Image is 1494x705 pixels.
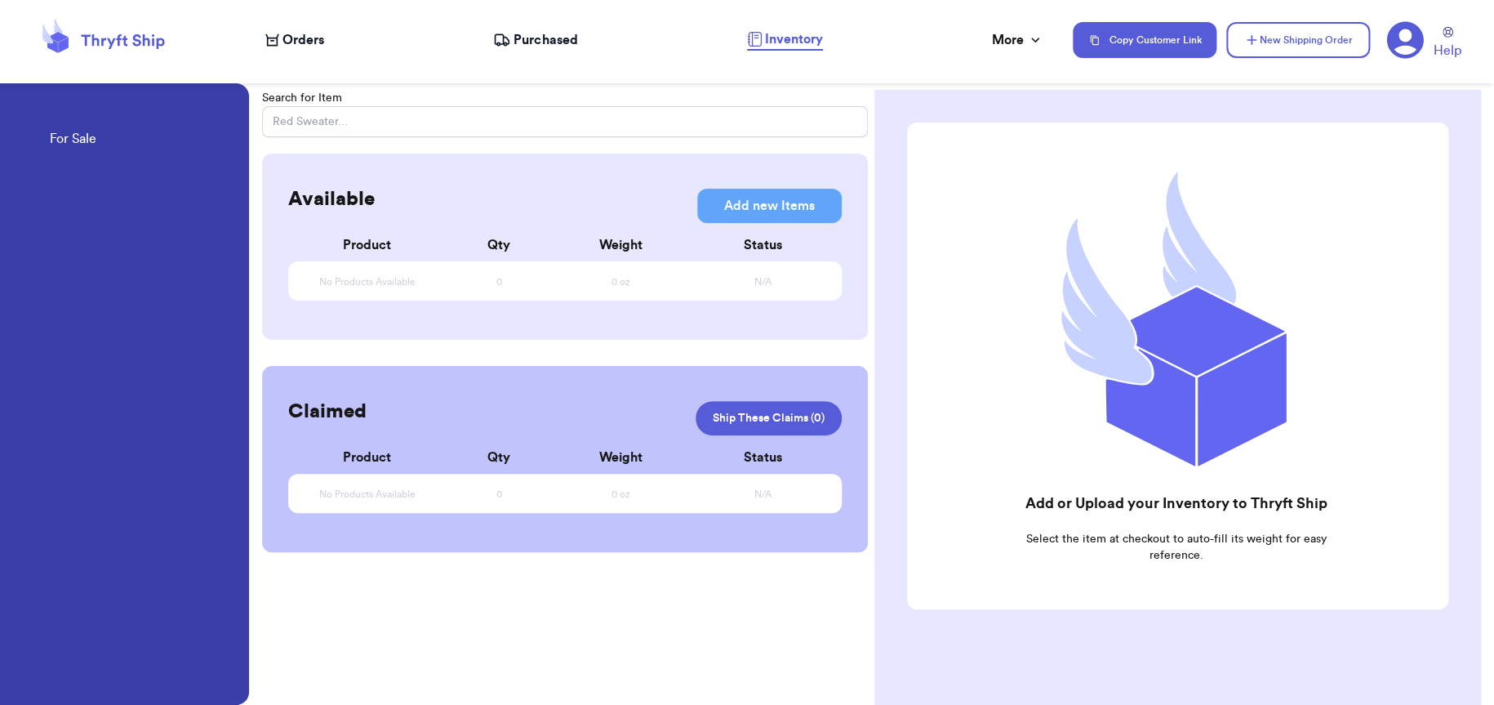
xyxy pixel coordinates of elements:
[611,276,630,288] span: 0 oz
[493,30,577,50] a: Purchased
[262,90,868,106] p: Search for Item
[545,235,696,255] div: Weight
[496,276,502,288] span: 0
[319,489,416,501] span: No Products Available
[514,30,577,50] span: Purchased
[301,448,433,467] div: Product
[288,399,367,425] h2: Claimed
[433,448,564,467] div: Qty
[1226,22,1370,58] button: New Shipping Order
[319,276,416,288] span: No Products Available
[754,276,771,288] span: N/A
[696,401,842,435] a: Ship These Claims (0)
[992,30,1043,50] div: More
[288,186,375,212] h2: Available
[696,448,828,467] div: Status
[301,235,433,255] div: Product
[696,235,828,255] div: Status
[1022,492,1329,515] h2: Add or Upload your Inventory to Thryft Ship
[433,235,564,255] div: Qty
[1022,531,1329,564] p: Select the item at checkout to auto-fill its weight for easy reference.
[754,489,771,501] span: N/A
[262,106,868,137] input: Red Sweater...
[1434,27,1461,60] a: Help
[747,29,823,51] a: Inventory
[545,448,696,467] div: Weight
[697,189,842,223] button: Add new Items
[611,489,630,501] span: 0 oz
[765,29,823,49] span: Inventory
[282,30,324,50] span: Orders
[1073,22,1216,58] button: Copy Customer Link
[265,30,324,50] a: Orders
[50,129,96,152] a: For Sale
[496,489,502,501] span: 0
[1434,41,1461,60] span: Help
